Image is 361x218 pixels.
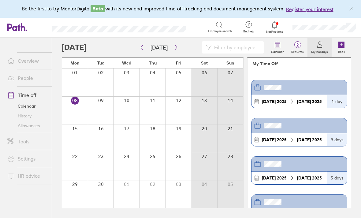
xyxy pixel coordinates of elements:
[267,38,288,57] a: Calendar
[265,21,285,34] a: Notifications
[251,118,347,146] a: [DATE] 2025[DATE] 20259 days
[239,30,259,33] span: Get help
[327,172,347,184] div: 5 days
[97,61,104,65] span: Tue
[295,137,324,142] div: 2025
[2,55,52,67] a: Overview
[122,61,131,65] span: Wed
[334,48,349,54] label: Book
[327,133,347,146] div: 9 days
[297,137,311,142] strong: [DATE]
[262,175,276,181] strong: [DATE]
[297,175,311,181] strong: [DATE]
[208,29,232,33] span: Employee search
[247,57,351,70] header: My Time Off
[288,38,307,57] a: 2Requests
[288,48,307,54] label: Requests
[259,137,289,142] div: 2025
[295,99,324,104] div: 2025
[262,137,276,142] strong: [DATE]
[307,48,332,54] label: My holidays
[70,61,80,65] span: Mon
[91,5,105,12] span: Beta
[212,42,260,53] input: Filter by employee
[176,61,181,65] span: Fri
[201,61,208,65] span: Sat
[149,61,157,65] span: Thu
[251,80,347,108] a: [DATE] 2025[DATE] 20251 day
[203,24,218,30] div: Search
[265,30,285,34] span: Notifications
[295,176,324,180] div: 2025
[288,42,307,47] span: 2
[327,95,347,108] div: 1 day
[251,156,347,185] a: [DATE] 2025[DATE] 20255 days
[22,5,340,13] div: Be the first to try MentorDigital with its new and improved time off tracking and document manage...
[226,61,234,65] span: Sun
[2,135,52,148] a: Tools
[307,38,332,57] a: My holidays
[2,101,52,111] a: Calendar
[297,99,311,104] strong: [DATE]
[267,48,288,54] label: Calendar
[2,153,52,165] a: Settings
[286,6,333,13] button: Register your interest
[2,72,52,84] a: People
[259,99,289,104] div: 2025
[262,99,276,104] strong: [DATE]
[2,121,52,131] a: Allowances
[2,170,52,182] a: HR advice
[332,38,351,57] a: Book
[2,89,52,101] a: Time off
[259,176,289,180] div: 2025
[2,111,52,121] a: History
[146,42,173,53] button: [DATE]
